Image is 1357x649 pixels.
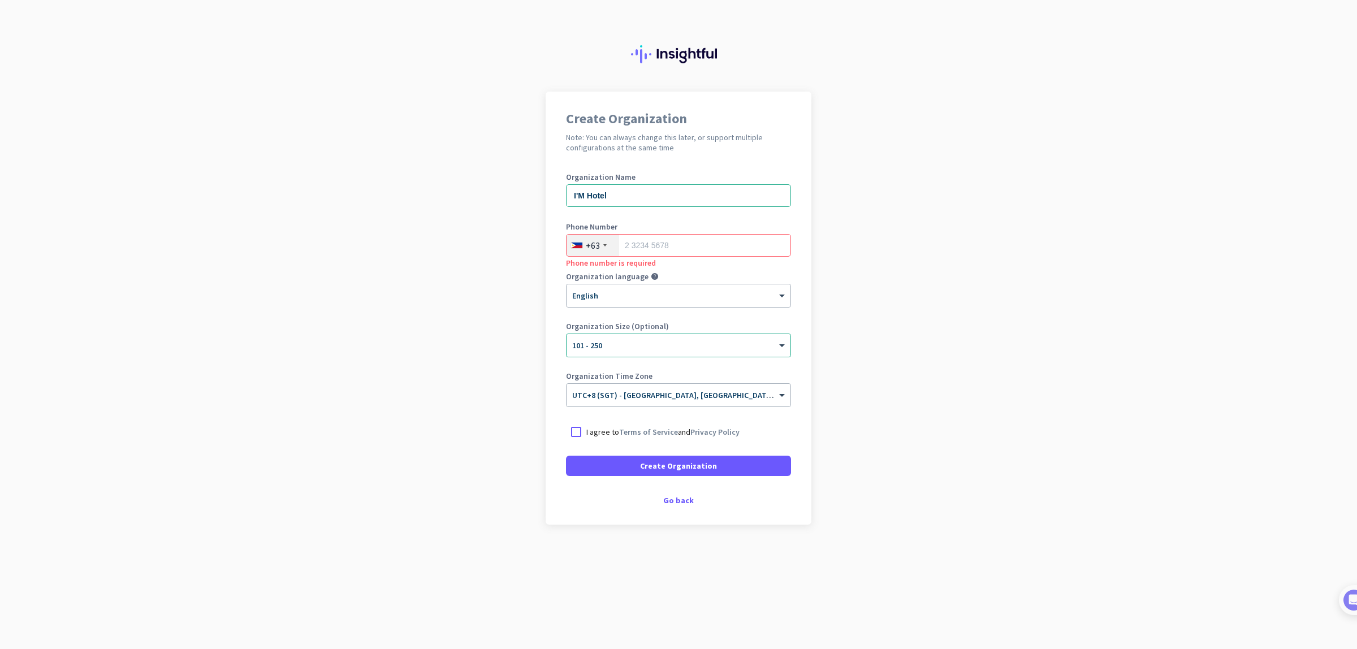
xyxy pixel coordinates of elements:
[566,258,656,268] span: Phone number is required
[566,112,791,126] h1: Create Organization
[566,272,649,280] label: Organization language
[566,372,791,380] label: Organization Time Zone
[566,223,791,231] label: Phone Number
[651,272,659,280] i: help
[619,427,678,437] a: Terms of Service
[566,322,791,330] label: Organization Size (Optional)
[631,45,726,63] img: Insightful
[690,427,740,437] a: Privacy Policy
[566,184,791,207] input: What is the name of your organization?
[640,460,717,471] span: Create Organization
[566,234,791,257] input: 2 3234 5678
[566,496,791,504] div: Go back
[566,173,791,181] label: Organization Name
[566,456,791,476] button: Create Organization
[586,426,740,438] p: I agree to and
[586,240,600,251] div: +63
[566,132,791,153] h2: Note: You can always change this later, or support multiple configurations at the same time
